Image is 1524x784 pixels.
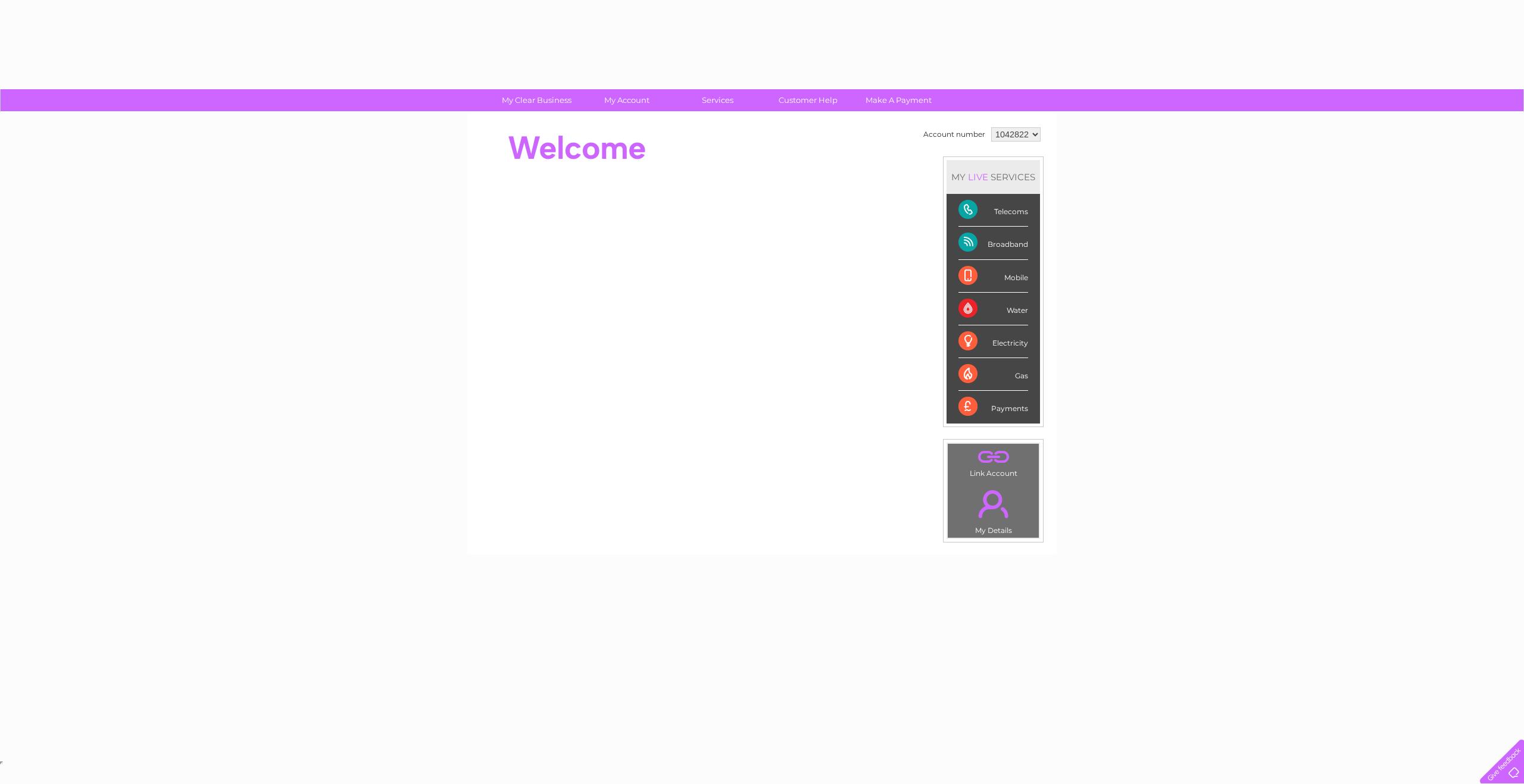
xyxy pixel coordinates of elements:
[951,483,1036,525] a: .
[947,160,1040,194] div: MY SERVICES
[759,89,857,111] a: Customer Help
[958,194,1028,227] div: Telecoms
[669,89,767,111] a: Services
[958,293,1028,325] div: Water
[958,260,1028,293] div: Mobile
[966,171,991,183] div: LIVE
[958,358,1028,391] div: Gas
[578,89,676,111] a: My Account
[850,89,948,111] a: Make A Payment
[958,325,1028,358] div: Electricity
[947,480,1039,538] td: My Details
[920,124,988,145] td: Account number
[488,89,586,111] a: My Clear Business
[951,447,1036,468] a: .
[958,391,1028,423] div: Payments
[947,443,1039,481] td: Link Account
[958,227,1028,259] div: Broadband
